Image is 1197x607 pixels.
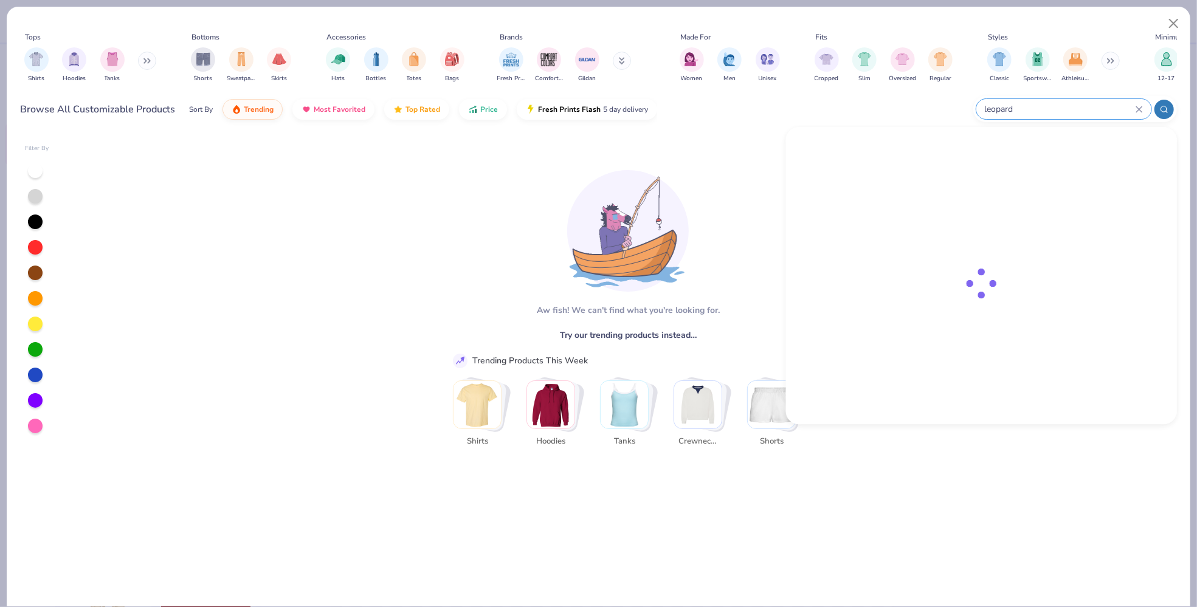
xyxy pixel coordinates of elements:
img: Athleisure Image [1069,52,1083,66]
img: Women Image [685,52,699,66]
span: Hats [331,74,345,83]
div: Accessories [327,32,367,43]
img: Shirts Image [29,52,43,66]
div: Filter By [25,144,49,153]
span: Gildan [578,74,596,83]
img: Bags Image [445,52,458,66]
span: Most Favorited [314,105,365,114]
img: Gildan Image [578,50,596,69]
span: Slim [858,74,871,83]
div: filter for Totes [402,47,426,83]
img: Bottles Image [370,52,383,66]
button: Top Rated [384,99,449,120]
img: Tanks [601,381,648,428]
button: Close [1162,12,1185,35]
span: Crewnecks [678,436,718,448]
span: Unisex [759,74,777,83]
div: filter for Gildan [575,47,599,83]
div: filter for Classic [987,47,1012,83]
div: filter for Regular [928,47,953,83]
img: Shorts [748,381,795,428]
img: trend_line.gif [455,355,466,366]
span: Regular [930,74,951,83]
div: filter for Tanks [100,47,125,83]
div: Bottoms [192,32,220,43]
span: Sportswear [1024,74,1052,83]
span: Tanks [605,436,644,448]
button: filter button [1154,47,1179,83]
img: 12-17 Image [1160,52,1173,66]
span: Shorts [194,74,213,83]
img: Loading... [567,170,689,292]
div: filter for Shirts [24,47,49,83]
div: filter for Bottles [364,47,388,83]
button: filter button [191,47,215,83]
span: Try our trending products instead… [560,329,697,341]
button: Most Favorited [292,99,374,120]
img: Tanks Image [106,52,119,66]
button: filter button [440,47,464,83]
div: filter for Sportswear [1024,47,1052,83]
img: Hoodies [527,381,574,428]
div: Trending Products This Week [472,354,588,367]
button: filter button [1024,47,1052,83]
span: Skirts [271,74,287,83]
button: Stack Card Button Hoodies [526,380,582,453]
button: filter button [928,47,953,83]
div: filter for Slim [852,47,877,83]
img: Totes Image [407,52,421,66]
span: Trending [244,105,274,114]
button: filter button [852,47,877,83]
img: Hoodies Image [67,52,81,66]
input: Try "T-Shirt" [984,102,1136,116]
img: Cropped Image [819,52,833,66]
span: Hoodies [531,436,571,448]
img: Classic Image [993,52,1007,66]
button: filter button [889,47,916,83]
img: Unisex Image [761,52,774,66]
button: Stack Card Button Tanks [600,380,656,453]
button: filter button [227,47,255,83]
button: filter button [717,47,742,83]
div: filter for Women [680,47,704,83]
div: filter for Oversized [889,47,916,83]
button: filter button [535,47,563,83]
div: filter for Shorts [191,47,215,83]
span: Bottles [366,74,387,83]
button: filter button [987,47,1012,83]
span: Shirts [458,436,497,448]
span: Classic [990,74,1009,83]
div: Styles [988,32,1009,43]
button: filter button [756,47,780,83]
div: filter for Hats [326,47,350,83]
span: Oversized [889,74,916,83]
img: Regular Image [934,52,948,66]
div: filter for 12-17 [1154,47,1179,83]
img: Slim Image [858,52,871,66]
div: Aw fish! We can't find what you're looking for. [537,304,720,317]
div: filter for Men [717,47,742,83]
span: Shirts [28,74,44,83]
span: Cropped [815,74,839,83]
span: Totes [407,74,422,83]
img: Oversized Image [895,52,909,66]
img: flash.gif [526,105,536,114]
button: filter button [364,47,388,83]
button: filter button [402,47,426,83]
button: Trending [222,99,283,120]
button: filter button [497,47,525,83]
span: Women [681,74,703,83]
span: Top Rated [405,105,440,114]
button: filter button [326,47,350,83]
button: Stack Card Button Shirts [453,380,509,453]
button: filter button [24,47,49,83]
div: Tops [25,32,41,43]
span: Tanks [105,74,120,83]
span: Hoodies [63,74,86,83]
button: filter button [680,47,704,83]
div: filter for Athleisure [1061,47,1089,83]
span: Fresh Prints [497,74,525,83]
div: filter for Hoodies [62,47,86,83]
span: Comfort Colors [535,74,563,83]
div: filter for Unisex [756,47,780,83]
